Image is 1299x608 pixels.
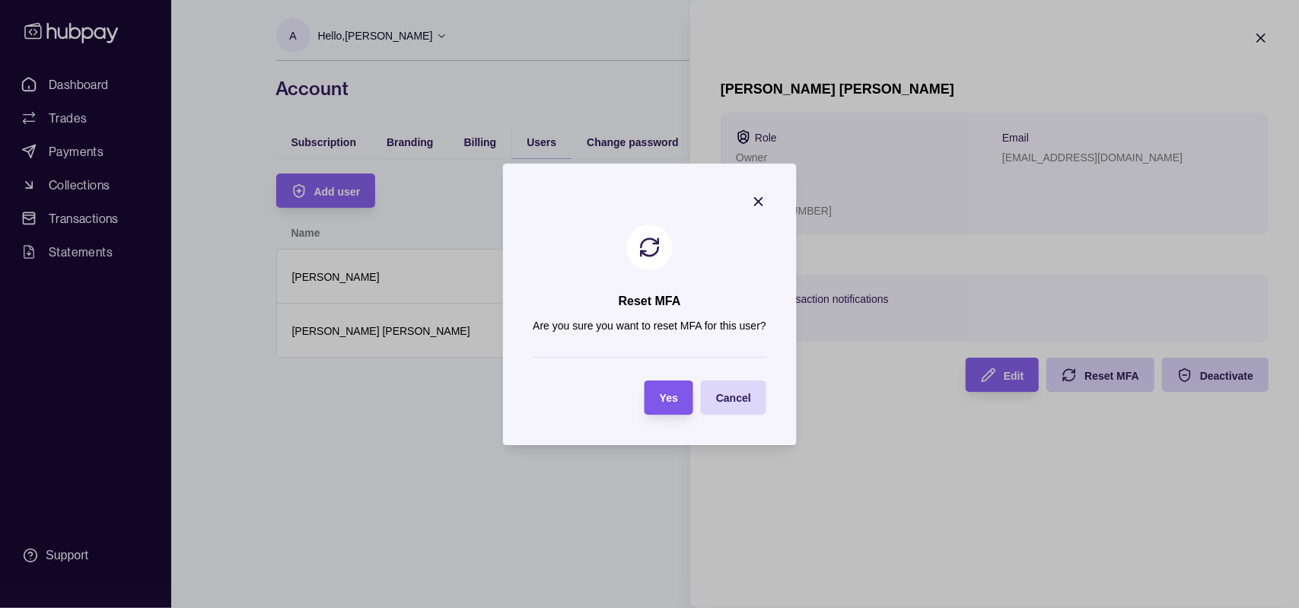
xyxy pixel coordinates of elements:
[660,392,678,404] span: Yes
[716,392,751,404] span: Cancel
[619,293,681,310] h2: Reset MFA
[645,380,693,415] button: Yes
[701,380,766,415] button: Cancel
[533,317,766,334] p: Are you sure you want to reset MFA for this user?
